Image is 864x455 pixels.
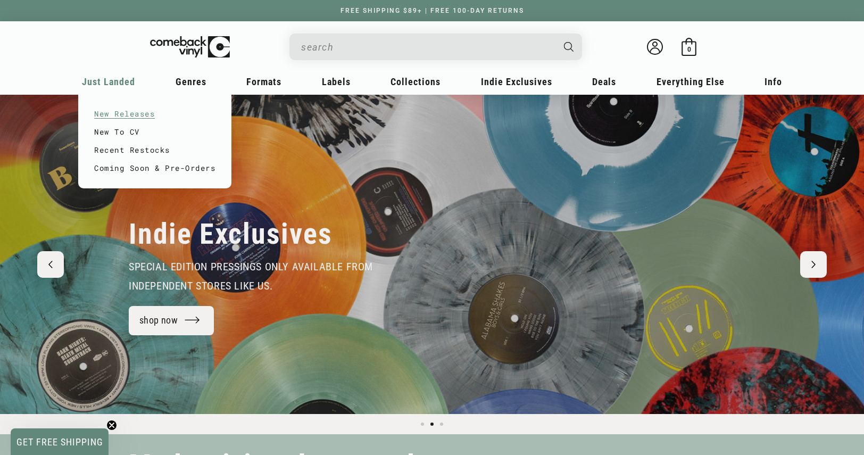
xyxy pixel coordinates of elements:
[16,436,103,448] span: GET FREE SHIPPING
[687,45,691,53] span: 0
[94,141,215,159] a: Recent Restocks
[418,419,427,429] button: Load slide 1 of 3
[322,76,351,87] span: Labels
[94,123,215,141] a: New To CV
[481,76,552,87] span: Indie Exclusives
[765,76,782,87] span: Info
[330,7,535,14] a: FREE SHIPPING $89+ | FREE 100-DAY RETURNS
[129,306,214,335] a: shop now
[301,36,553,58] input: When autocomplete results are available use up and down arrows to review and enter to select
[82,76,135,87] span: Just Landed
[94,105,215,123] a: New Releases
[555,34,584,60] button: Search
[129,260,373,292] span: special edition pressings only available from independent stores like us.
[37,251,64,278] button: Previous slide
[246,76,281,87] span: Formats
[11,428,109,455] div: GET FREE SHIPPINGClose teaser
[657,76,725,87] span: Everything Else
[94,159,215,177] a: Coming Soon & Pre-Orders
[106,420,117,431] button: Close teaser
[427,419,437,429] button: Load slide 2 of 3
[800,251,827,278] button: Next slide
[129,217,333,252] h2: Indie Exclusives
[437,419,446,429] button: Load slide 3 of 3
[289,34,582,60] div: Search
[592,76,616,87] span: Deals
[391,76,441,87] span: Collections
[176,76,206,87] span: Genres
